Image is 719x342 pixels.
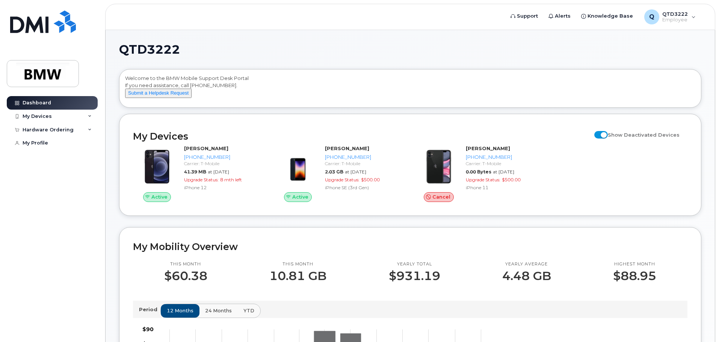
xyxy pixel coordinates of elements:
span: Cancel [432,193,450,200]
div: iPhone 11 [466,184,544,191]
img: iPhone_11.jpg [421,149,457,185]
span: at [DATE] [345,169,366,175]
strong: [PERSON_NAME] [184,145,228,151]
p: This month [164,261,207,267]
p: $60.38 [164,269,207,283]
div: [PHONE_NUMBER] [466,154,544,161]
div: Carrier: T-Mobile [325,160,403,167]
span: YTD [243,307,254,314]
span: Active [151,193,168,200]
img: iPhone_12.jpg [139,149,175,185]
a: Active[PERSON_NAME][PHONE_NUMBER]Carrier: T-Mobile2.03 GBat [DATE]Upgrade Status:$500.00iPhone SE... [274,145,406,202]
p: Yearly total [389,261,440,267]
span: 8 mth left [220,177,242,182]
p: Period [139,306,160,313]
div: [PHONE_NUMBER] [184,154,262,161]
p: $88.95 [613,269,656,283]
span: Show Deactivated Devices [608,132,680,138]
span: Upgrade Status: [184,177,219,182]
span: 0.00 Bytes [466,169,491,175]
strong: [PERSON_NAME] [466,145,510,151]
input: Show Deactivated Devices [594,128,600,134]
img: image20231002-3703462-1angbar.jpeg [280,149,316,185]
p: 10.81 GB [269,269,326,283]
span: Upgrade Status: [325,177,359,182]
p: Yearly average [502,261,551,267]
button: Submit a Helpdesk Request [125,89,192,98]
p: 4.48 GB [502,269,551,283]
tspan: $90 [142,326,154,333]
div: [PHONE_NUMBER] [325,154,403,161]
p: This month [269,261,326,267]
span: 24 months [205,307,232,314]
div: iPhone SE (3rd Gen) [325,184,403,191]
a: Active[PERSON_NAME][PHONE_NUMBER]Carrier: T-Mobile41.39 MBat [DATE]Upgrade Status:8 mth leftiPhon... [133,145,265,202]
span: Active [292,193,308,200]
div: Carrier: T-Mobile [184,160,262,167]
span: 2.03 GB [325,169,343,175]
span: at [DATE] [208,169,229,175]
div: iPhone 12 [184,184,262,191]
h2: My Mobility Overview [133,241,687,252]
strong: [PERSON_NAME] [325,145,369,151]
span: $500.00 [502,177,521,182]
iframe: Messenger Launcher [686,309,713,336]
a: Cancel[PERSON_NAME][PHONE_NUMBER]Carrier: T-Mobile0.00 Bytesat [DATE]Upgrade Status:$500.00iPhone 11 [415,145,547,202]
p: Highest month [613,261,656,267]
div: Carrier: T-Mobile [466,160,544,167]
a: Submit a Helpdesk Request [125,90,192,96]
span: Upgrade Status: [466,177,500,182]
span: $500.00 [361,177,380,182]
span: QTD3222 [119,44,180,55]
div: Welcome to the BMW Mobile Support Desk Portal If you need assistance, call [PHONE_NUMBER]. [125,75,695,105]
span: at [DATE] [493,169,514,175]
span: 41.39 MB [184,169,206,175]
p: $931.19 [389,269,440,283]
h2: My Devices [133,131,591,142]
